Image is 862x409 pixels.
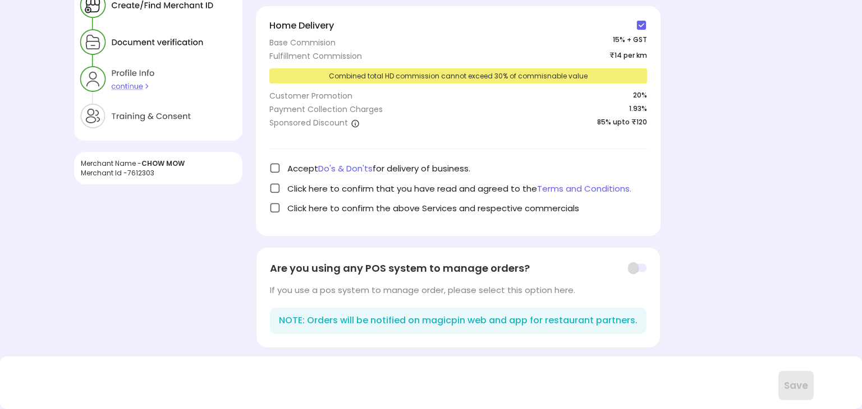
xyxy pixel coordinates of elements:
div: Customer Promotion [269,90,352,101]
img: toggle [627,262,646,274]
img: check [269,162,281,174]
div: Payment Collection Charges [269,104,383,115]
span: 1.93% [629,104,647,117]
div: Merchant Id - 7612303 [81,168,236,178]
span: Do's & Don'ts [318,162,373,174]
img: check [269,202,281,213]
span: Are you using any POS system to manage orders? [270,261,530,276]
img: a1isth1TvIaw5-r4PTQNnx6qH7hW1RKYA7fi6THaHSkdiamaZazZcPW6JbVsfR8_gv9BzWgcW1PiHueWjVd6jXxw-cSlbelae... [351,119,360,128]
img: check [269,183,281,194]
span: 15 % + GST [613,35,647,48]
div: Base Commision [269,37,336,48]
span: Terms and Conditions. [537,183,631,194]
button: Save [778,371,814,400]
span: Accept for delivery of business. [287,162,470,174]
span: 85% upto ₹120 [597,117,647,131]
span: ₹14 per km [609,50,647,62]
div: Sponsored Discount [269,117,360,128]
div: Merchant Name - [81,159,236,168]
div: Combined total HD commission cannot exceed 30% of commisnable value [269,68,647,83]
span: Click here to confirm that you have read and agreed to the [287,183,631,194]
div: Fulfillment Commission [269,50,362,62]
div: NOTE: Orders will be notified on magicpin web and app for restaurant partners. [270,308,646,334]
span: Home Delivery [269,20,334,32]
span: Click here to confirm the above Services and respective commercials [287,202,579,214]
span: 20 % [633,90,647,101]
span: CHOW MOW [141,159,185,168]
img: check [636,20,647,31]
div: If you use a pos system to manage order, please select this option here. [270,284,646,296]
